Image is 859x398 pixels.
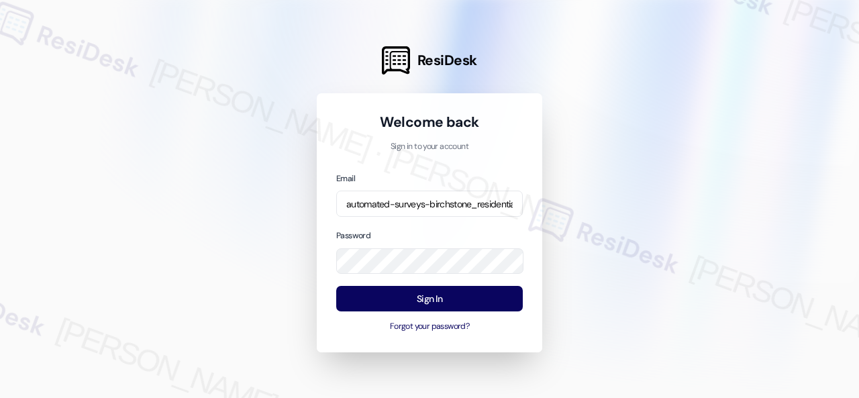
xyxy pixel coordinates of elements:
p: Sign in to your account [336,141,523,153]
span: ResiDesk [417,51,477,70]
label: Email [336,173,355,184]
label: Password [336,230,370,241]
input: name@example.com [336,191,523,217]
img: ResiDesk Logo [382,46,410,74]
button: Sign In [336,286,523,312]
h1: Welcome back [336,113,523,132]
button: Forgot your password? [336,321,523,333]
